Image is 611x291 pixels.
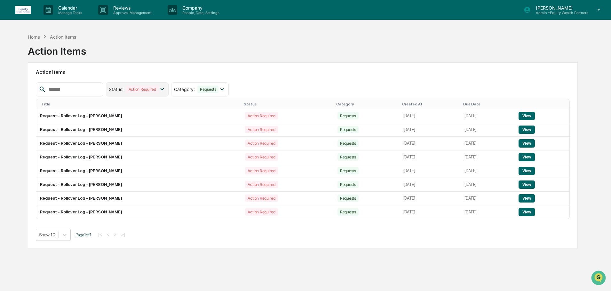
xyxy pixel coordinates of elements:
a: View [519,155,535,159]
div: Home [28,34,40,40]
td: Request - Rollover Log - [PERSON_NAME] [36,109,241,123]
p: Company [177,5,223,11]
td: [DATE] [400,109,461,123]
td: [DATE] [400,137,461,150]
div: We're available if you need us! [22,55,81,60]
td: Request - Rollover Log - [PERSON_NAME] [36,192,241,205]
td: [DATE] [400,205,461,219]
button: View [519,126,535,134]
td: [DATE] [461,137,515,150]
a: View [519,196,535,201]
a: 🗄️Attestations [44,78,82,89]
span: Data Lookup [13,93,40,99]
td: [DATE] [400,178,461,192]
div: Action Required [245,181,278,188]
div: Due Date [463,102,512,106]
p: How can we help? [6,13,116,24]
td: [DATE] [461,192,515,205]
div: Action Required [245,153,278,161]
button: View [519,208,535,216]
td: [DATE] [461,150,515,164]
div: 🔎 [6,93,12,98]
p: Reviews [108,5,155,11]
img: logo [15,6,31,14]
div: Requests [337,140,359,147]
button: View [519,112,535,120]
div: Category [336,102,397,106]
div: Requests [337,181,359,188]
div: 🗄️ [46,81,52,86]
a: View [519,127,535,132]
span: Page 1 of 1 [75,232,91,237]
td: [DATE] [461,178,515,192]
button: View [519,153,535,161]
button: View [519,139,535,148]
p: Manage Tasks [53,11,85,15]
a: View [519,113,535,118]
td: Request - Rollover Log - [PERSON_NAME] [36,164,241,178]
td: Request - Rollover Log - [PERSON_NAME] [36,178,241,192]
td: Request - Rollover Log - [PERSON_NAME] [36,137,241,150]
div: Requests [337,208,359,216]
div: Action Required [245,112,278,119]
button: View [519,194,535,203]
td: Request - Rollover Log - [PERSON_NAME] [36,150,241,164]
div: Action Items [50,34,76,40]
td: [DATE] [400,192,461,205]
div: Requests [337,167,359,174]
td: [DATE] [461,109,515,123]
p: People, Data, Settings [177,11,223,15]
div: Requests [337,153,359,161]
td: [DATE] [461,205,515,219]
div: Action Required [245,195,278,202]
td: [DATE] [400,123,461,137]
a: View [519,210,535,214]
td: Request - Rollover Log - [PERSON_NAME] [36,205,241,219]
div: Action Items [28,40,86,57]
div: Requests [337,112,359,119]
a: 🖐️Preclearance [4,78,44,89]
span: Category : [174,87,195,92]
a: View [519,168,535,173]
a: Powered byPylon [45,108,77,113]
div: Start new chat [22,49,105,55]
span: Pylon [64,108,77,113]
a: View [519,182,535,187]
span: Attestations [53,80,79,87]
td: [DATE] [400,150,461,164]
p: Calendar [53,5,85,11]
button: View [519,167,535,175]
div: Requests [337,126,359,133]
div: Action Required [126,86,159,93]
td: [DATE] [461,164,515,178]
p: Approval Management [108,11,155,15]
span: Status : [109,87,123,92]
iframe: Open customer support [591,270,608,287]
div: 🖐️ [6,81,12,86]
div: Action Required [245,208,278,216]
td: Request - Rollover Log - [PERSON_NAME] [36,123,241,137]
button: < [105,232,111,237]
div: Requests [337,195,359,202]
td: [DATE] [400,164,461,178]
h2: Action Items [36,69,570,75]
a: 🔎Data Lookup [4,90,43,102]
div: Action Required [245,126,278,133]
p: Admin • Equity Wealth Partners [531,11,588,15]
div: Status [244,102,331,106]
a: View [519,141,535,146]
td: [DATE] [461,123,515,137]
span: Preclearance [13,80,41,87]
div: Requests [197,86,218,93]
div: Action Required [245,167,278,174]
button: >| [119,232,127,237]
button: Start new chat [109,51,116,58]
img: 1746055101610-c473b297-6a78-478c-a979-82029cc54cd1 [6,49,18,60]
div: Created At [402,102,458,106]
p: [PERSON_NAME] [531,5,588,11]
button: |< [96,232,104,237]
div: Title [41,102,239,106]
button: > [112,232,118,237]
